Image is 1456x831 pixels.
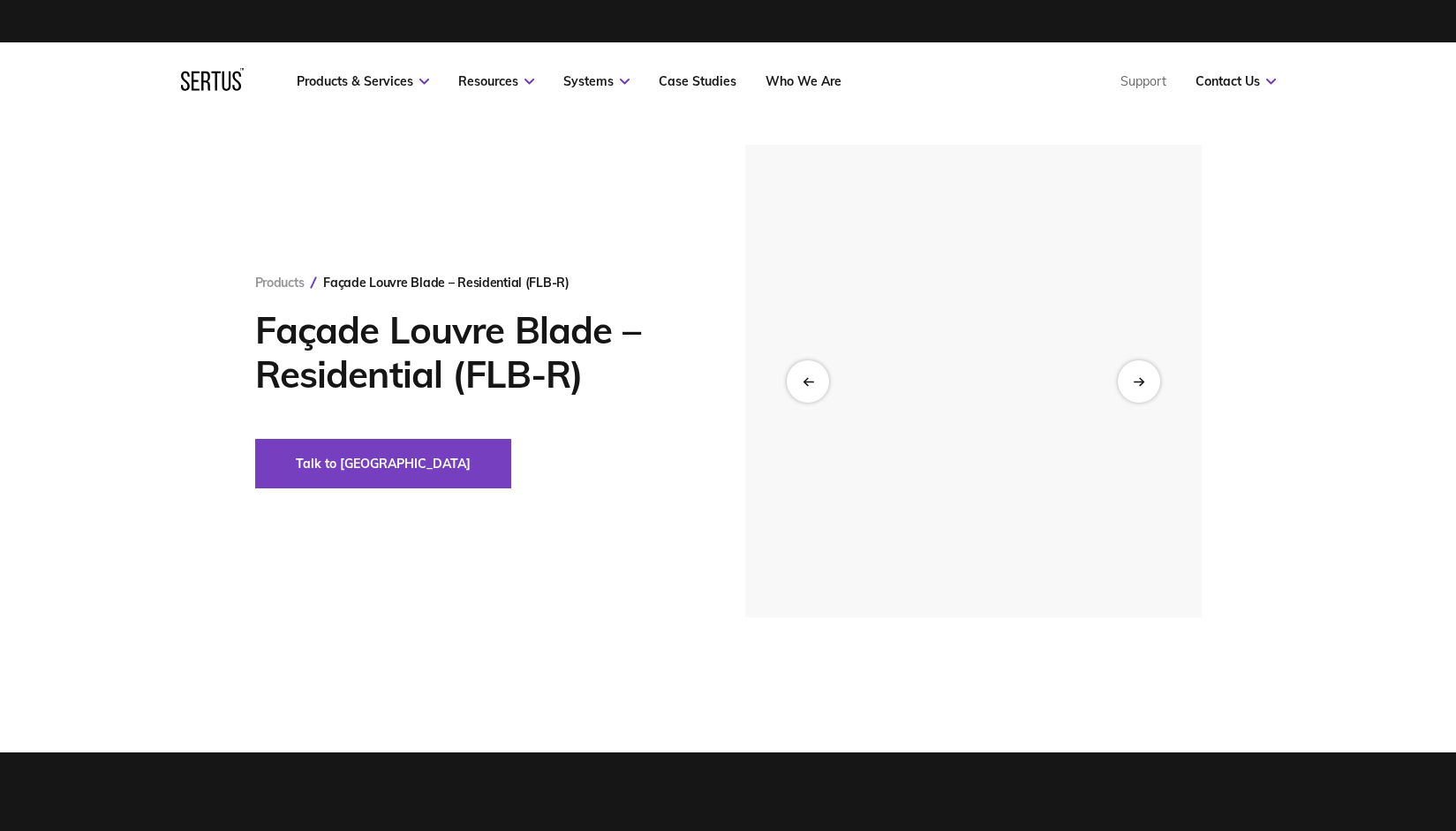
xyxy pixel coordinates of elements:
a: Products [255,275,305,291]
a: Resources [458,73,534,89]
a: Support [1120,73,1166,89]
a: Contact Us [1196,73,1276,89]
h1: Façade Louvre Blade – Residential (FLB-R) [255,308,692,397]
button: Talk to [GEOGRAPHIC_DATA] [255,439,511,488]
a: Who We Are [766,73,841,89]
a: Products & Services [297,73,429,89]
a: Systems [563,73,630,89]
a: Case Studies [659,73,736,89]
